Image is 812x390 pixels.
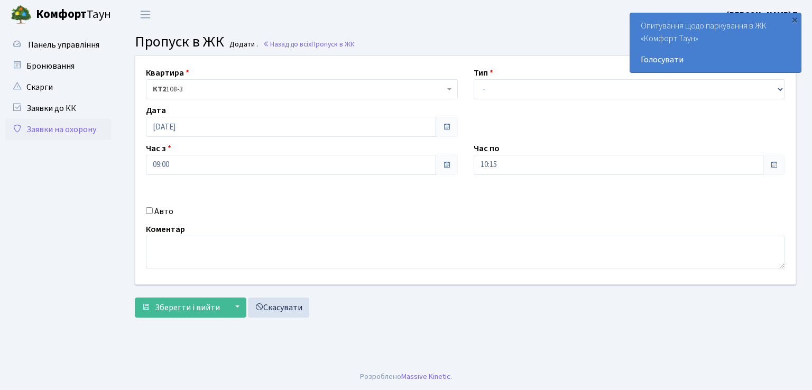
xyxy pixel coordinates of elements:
[5,55,111,77] a: Бронювання
[5,119,111,140] a: Заявки на охорону
[36,6,111,24] span: Таун
[641,53,790,66] a: Голосувати
[155,302,220,313] span: Зберегти і вийти
[311,39,355,49] span: Пропуск в ЖК
[248,298,309,318] a: Скасувати
[789,14,800,25] div: ×
[132,6,159,23] button: Переключити навігацію
[135,31,224,52] span: Пропуск в ЖК
[153,84,445,95] span: <b>КТ2</b>&nbsp;&nbsp;&nbsp;108-3
[146,142,171,155] label: Час з
[146,79,458,99] span: <b>КТ2</b>&nbsp;&nbsp;&nbsp;108-3
[146,67,189,79] label: Квартира
[153,84,166,95] b: КТ2
[28,39,99,51] span: Панель управління
[727,8,799,21] a: [PERSON_NAME] Т.
[146,223,185,236] label: Коментар
[5,77,111,98] a: Скарги
[5,34,111,55] a: Панель управління
[5,98,111,119] a: Заявки до КК
[360,371,452,383] div: Розроблено .
[401,371,450,382] a: Massive Kinetic
[154,205,173,218] label: Авто
[227,40,258,49] small: Додати .
[263,39,355,49] a: Назад до всіхПропуск в ЖК
[630,13,801,72] div: Опитування щодо паркування в ЖК «Комфорт Таун»
[474,67,493,79] label: Тип
[474,142,500,155] label: Час по
[11,4,32,25] img: logo.png
[727,9,799,21] b: [PERSON_NAME] Т.
[135,298,227,318] button: Зберегти і вийти
[146,104,166,117] label: Дата
[36,6,87,23] b: Комфорт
